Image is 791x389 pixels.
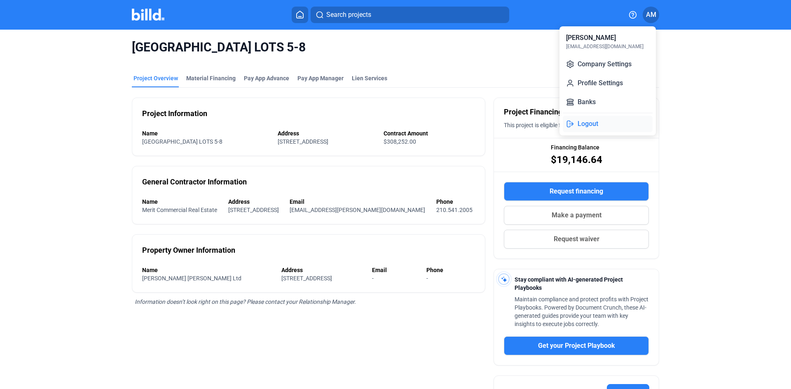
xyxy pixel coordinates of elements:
button: Logout [563,116,653,132]
div: [PERSON_NAME] [566,33,616,43]
button: Profile Settings [563,75,653,91]
button: Company Settings [563,56,653,72]
div: [EMAIL_ADDRESS][DOMAIN_NAME] [566,43,644,50]
button: Banks [563,94,653,110]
